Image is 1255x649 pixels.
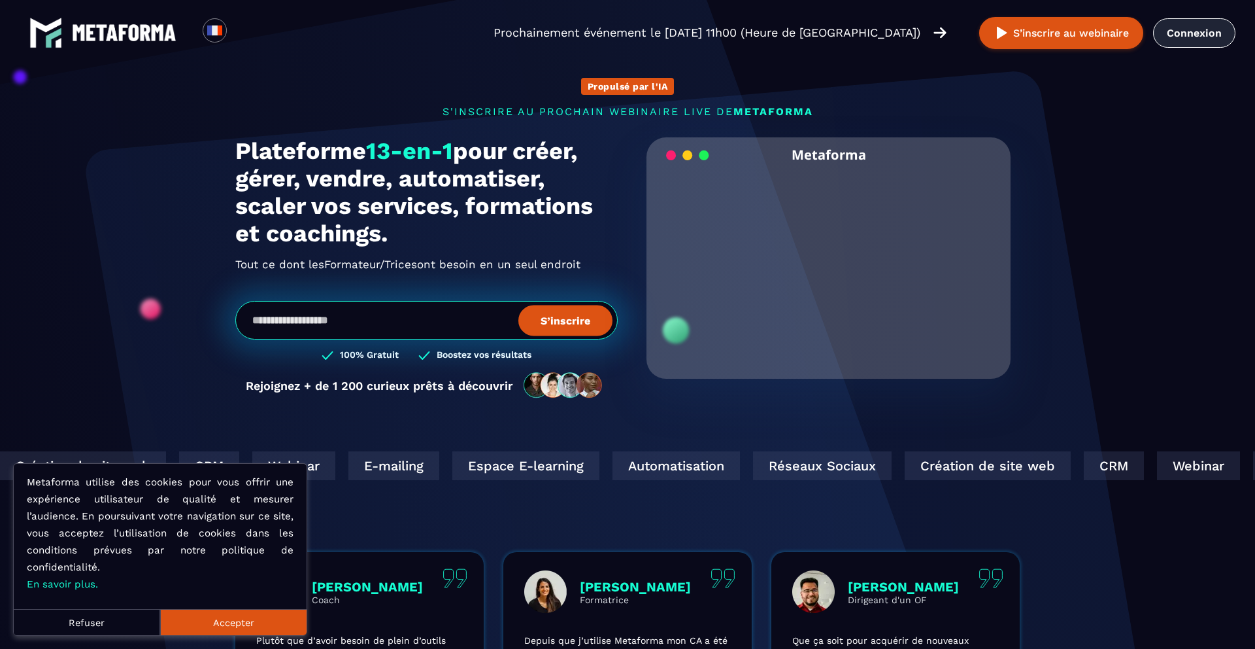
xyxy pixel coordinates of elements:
p: Rejoignez + de 1 200 curieux prêts à découvrir [246,379,513,393]
h2: Tout ce dont les ont besoin en un seul endroit [235,254,618,275]
p: s'inscrire au prochain webinaire live de [235,105,1020,118]
p: Prochainement événement le [DATE] 11h00 (Heure de [GEOGRAPHIC_DATA]) [494,24,920,42]
span: METAFORMA [733,105,813,118]
span: Formateur/Trices [324,254,417,275]
img: logo [29,16,62,49]
div: Webinar [1157,451,1240,480]
h1: Plateforme pour créer, gérer, vendre, automatiser, scaler vos services, formations et coachings. [235,137,618,247]
img: profile [792,570,835,613]
img: play [994,25,1010,41]
h2: Metaforma [792,137,866,172]
img: arrow-right [933,26,946,40]
img: checked [322,349,333,362]
div: E-mailing [348,451,439,480]
div: Création de site web [905,451,1071,480]
img: profile [524,570,567,613]
button: S’inscrire au webinaire [979,17,1143,49]
input: Search for option [238,25,248,41]
a: Connexion [1153,18,1235,48]
p: Metaforma utilise des cookies pour vous offrir une expérience utilisateur de qualité et mesurer l... [27,474,293,593]
h3: Boostez vos résultats [437,349,531,362]
div: Espace E-learning [452,451,599,480]
video: Your browser does not support the video tag. [656,172,1001,344]
p: Dirigeant d'un OF [848,595,959,605]
div: Réseaux Sociaux [753,451,892,480]
p: Coach [312,595,423,605]
img: quote [443,569,467,588]
p: Propulsé par l'IA [588,81,668,92]
div: Search for option [227,18,259,47]
h3: 100% Gratuit [340,349,399,362]
button: Accepter [160,609,307,635]
div: Webinar [252,451,335,480]
img: quote [711,569,735,588]
img: community-people [520,372,607,399]
button: S’inscrire [518,305,612,336]
img: checked [418,349,430,362]
div: Automatisation [612,451,740,480]
p: [PERSON_NAME] [312,579,423,595]
span: 13-en-1 [366,137,453,165]
button: Refuser [14,609,160,635]
p: Formatrice [580,595,691,605]
img: loading [666,149,709,162]
div: CRM [1084,451,1144,480]
a: En savoir plus. [27,578,98,590]
img: quote [979,569,1003,588]
p: [PERSON_NAME] [580,579,691,595]
p: [PERSON_NAME] [848,579,959,595]
img: fr [207,22,223,39]
img: logo [72,24,176,41]
div: CRM [179,451,239,480]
